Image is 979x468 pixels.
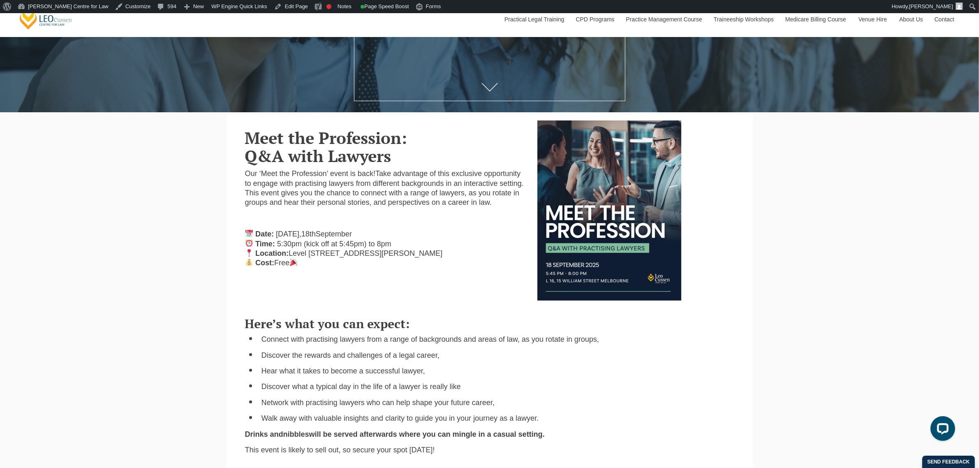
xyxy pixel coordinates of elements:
span: Here’s what you can expect: [245,315,410,332]
a: Contact [928,2,960,37]
span: will be served afterwards where you can mingle in a casual setting. [309,430,545,438]
b: Q&A with Lawyers [245,145,391,167]
a: Venue Hire [852,2,893,37]
span: This event is likely to sell out, so secure your spot [DATE]! [245,446,435,454]
p: Level [STREET_ADDRESS][PERSON_NAME] Free [245,229,525,268]
span: [DATE], [276,230,301,238]
img: ⏰ [245,239,253,247]
strong: Time: [255,240,275,248]
span: 18 [301,230,310,238]
span: Drinks and [245,430,283,438]
span: Walk away with valuable insights and clarity to guide you in your journey as a lawyer. [262,414,539,422]
span: Discover what a typical day in the life of a lawyer is really like [262,382,461,391]
span: 5:30pm (kick off at 5:45pm) to 8pm [277,240,391,248]
a: [PERSON_NAME] Centre for Law [19,7,73,30]
span: September [316,230,352,238]
a: Practice Management Course [620,2,708,37]
div: Focus keyphrase not set [326,4,331,9]
span: [PERSON_NAME] [909,3,953,9]
span: nibbles [283,430,309,438]
a: CPD Programs [569,2,620,37]
img: 📍 [245,249,253,257]
span: Our ‘Meet the Profession’ event is back! [245,169,375,178]
strong: Cost: [255,259,274,267]
iframe: LiveChat chat widget [924,413,958,447]
b: Meet the Profession: [245,127,407,148]
span: Connect with practising lawyers from a range of backgrounds and areas of law, as you rotate in gr... [262,335,599,343]
img: 🎉 [290,259,297,266]
strong: Date: [255,230,274,238]
strong: Location: [255,249,289,257]
img: 💰 [245,259,253,266]
img: 📅 [245,230,253,237]
span: th [310,230,316,238]
span: Network with practising lawyers who can help shape your future career, [262,398,495,407]
a: Traineeship Workshops [708,2,779,37]
span: Take advantage of this exclusive opportunity to engage with practising lawyers from different bac... [245,169,524,206]
a: Practical Legal Training [498,2,570,37]
span: Hear what it takes to become a successful lawyer, [262,367,425,375]
a: Medicare Billing Course [779,2,852,37]
span: Discover the rewards and challenges of a legal career, [262,351,440,359]
a: About Us [893,2,928,37]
